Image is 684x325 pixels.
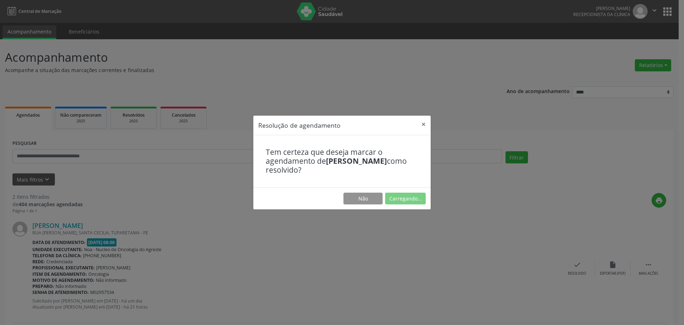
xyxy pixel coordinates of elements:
[385,193,426,205] button: Carregando...
[343,193,383,205] button: Não
[258,121,341,130] h5: Resolução de agendamento
[416,116,431,133] button: Close
[266,148,418,175] h4: Tem certeza que deseja marcar o agendamento de como resolvido?
[326,156,387,166] b: [PERSON_NAME]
